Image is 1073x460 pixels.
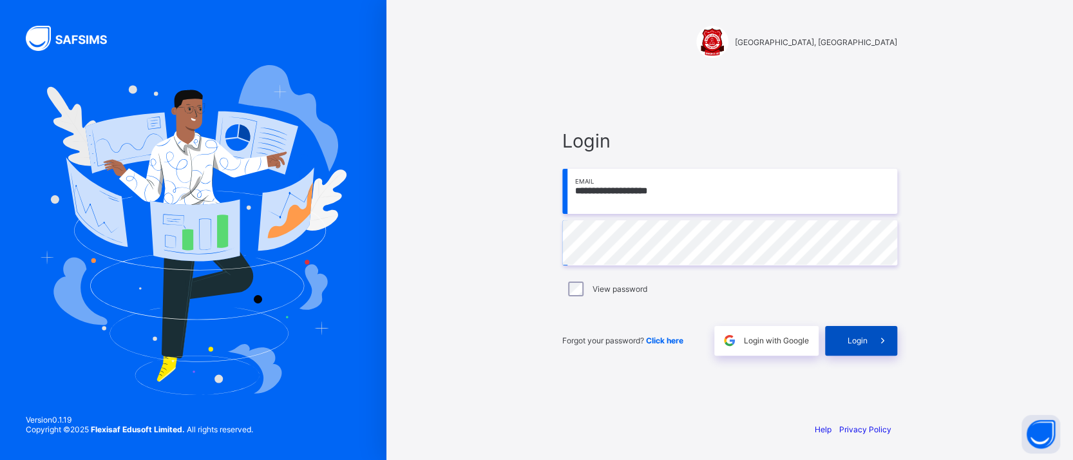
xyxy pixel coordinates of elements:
span: Login with Google [744,336,809,345]
span: [GEOGRAPHIC_DATA], [GEOGRAPHIC_DATA] [735,37,897,47]
button: Open asap [1021,415,1060,454]
label: View password [593,284,647,294]
span: Login [562,129,897,152]
strong: Flexisaf Edusoft Limited. [91,425,185,434]
span: Version 0.1.19 [26,415,253,425]
img: google.396cfc9801f0270233282035f929180a.svg [722,333,737,348]
a: Help [815,425,831,434]
span: Forgot your password? [562,336,683,345]
span: Copyright © 2025 All rights reserved. [26,425,253,434]
a: Privacy Policy [839,425,891,434]
span: Login [848,336,868,345]
a: Click here [646,336,683,345]
img: Hero Image [40,65,347,395]
img: SAFSIMS Logo [26,26,122,51]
